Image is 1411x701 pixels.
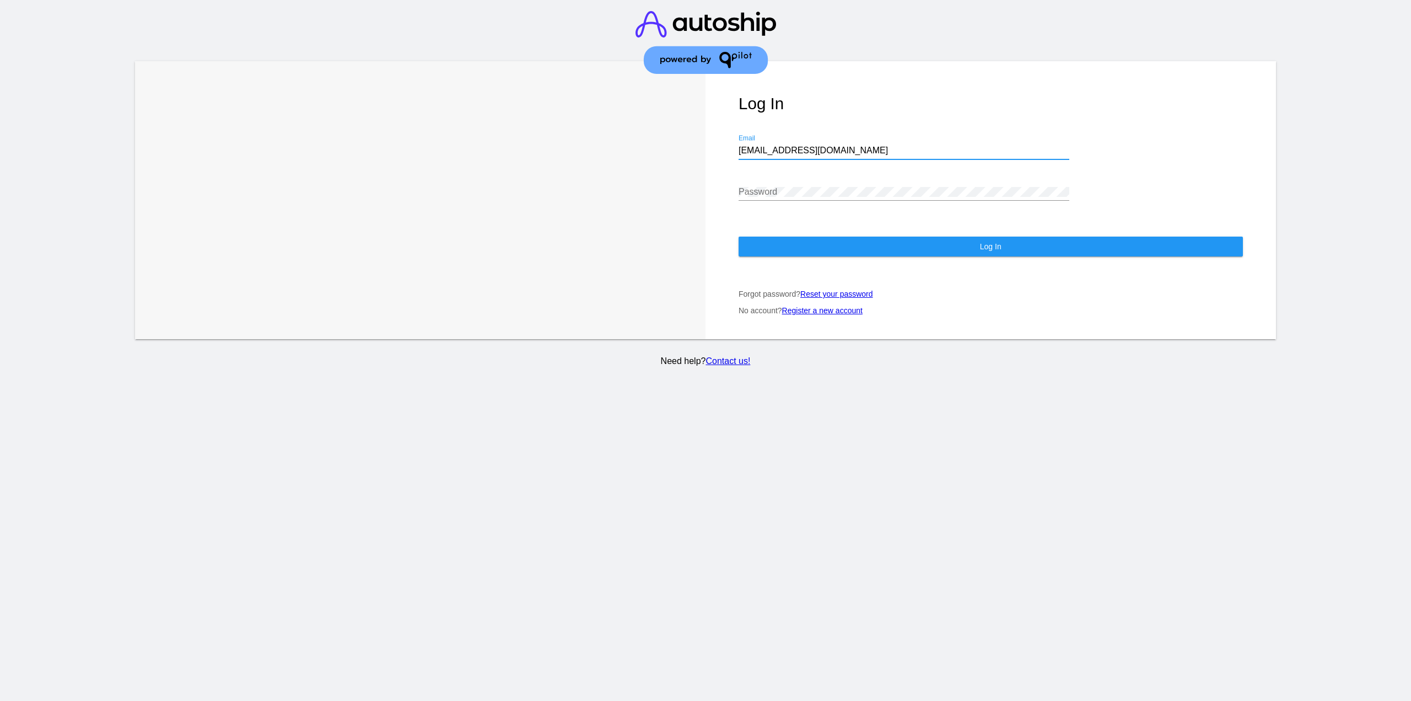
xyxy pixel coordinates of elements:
[739,146,1069,156] input: Email
[705,356,750,366] a: Contact us!
[133,356,1278,366] p: Need help?
[739,94,1243,113] h1: Log In
[980,242,1001,251] span: Log In
[739,290,1243,298] p: Forgot password?
[782,306,863,315] a: Register a new account
[739,237,1243,256] button: Log In
[739,306,1243,315] p: No account?
[800,290,873,298] a: Reset your password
